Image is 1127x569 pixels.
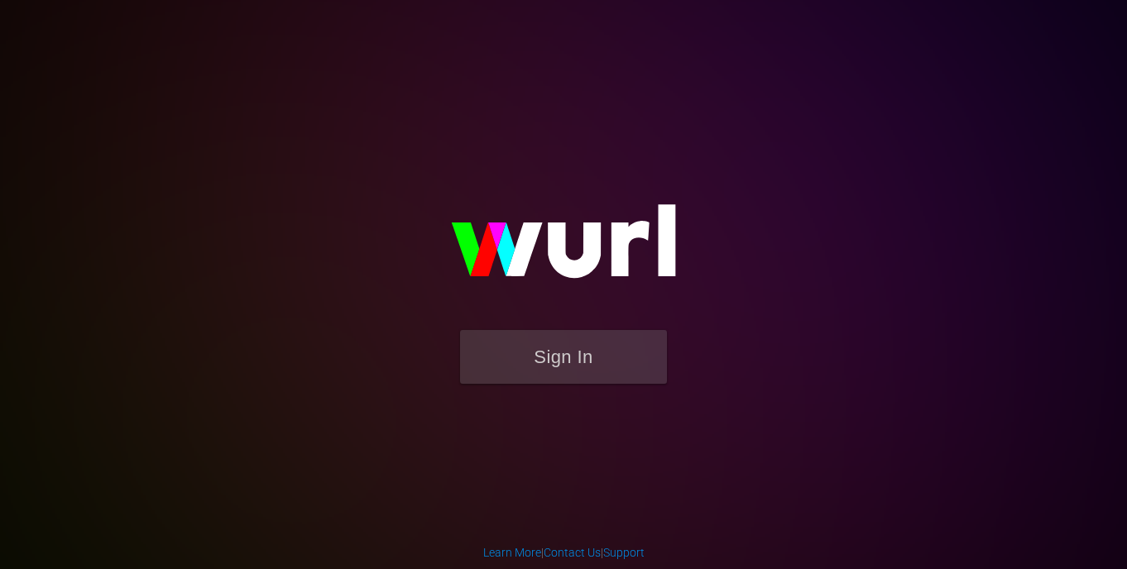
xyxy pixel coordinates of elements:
[603,546,645,559] a: Support
[460,330,667,384] button: Sign In
[483,546,541,559] a: Learn More
[483,544,645,561] div: | |
[544,546,601,559] a: Contact Us
[398,169,729,329] img: wurl-logo-on-black-223613ac3d8ba8fe6dc639794a292ebdb59501304c7dfd60c99c58986ef67473.svg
